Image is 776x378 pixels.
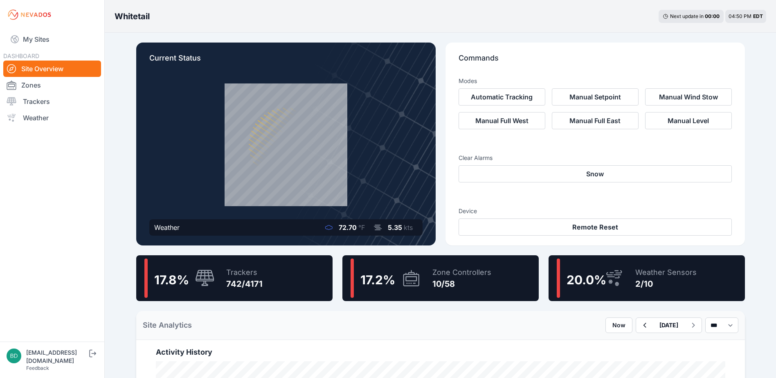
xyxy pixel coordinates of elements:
[136,255,333,301] a: 17.8%Trackers742/4171
[635,278,697,290] div: 2/10
[459,165,732,182] button: Snow
[7,349,21,363] img: bdrury@prim.com
[115,6,150,27] nav: Breadcrumb
[729,13,751,19] span: 04:50 PM
[404,223,413,232] span: kts
[432,267,491,278] div: Zone Controllers
[26,365,49,371] a: Feedback
[156,346,725,358] h2: Activity History
[459,154,732,162] h3: Clear Alarms
[552,88,639,106] button: Manual Setpoint
[459,112,545,129] button: Manual Full West
[358,223,365,232] span: °F
[3,52,39,59] span: DASHBOARD
[705,13,720,20] div: 00 : 00
[459,218,732,236] button: Remote Reset
[653,318,685,333] button: [DATE]
[670,13,704,19] span: Next update in
[154,223,180,232] div: Weather
[154,272,189,287] span: 17.8 %
[605,317,632,333] button: Now
[635,267,697,278] div: Weather Sensors
[226,267,263,278] div: Trackers
[226,278,263,290] div: 742/4171
[552,112,639,129] button: Manual Full East
[7,8,52,21] img: Nevados
[388,223,402,232] span: 5.35
[753,13,763,19] span: EDT
[143,319,192,331] h2: Site Analytics
[459,207,732,215] h3: Device
[459,88,545,106] button: Automatic Tracking
[339,223,357,232] span: 72.70
[342,255,539,301] a: 17.2%Zone Controllers10/58
[549,255,745,301] a: 20.0%Weather Sensors2/10
[3,93,101,110] a: Trackers
[3,110,101,126] a: Weather
[567,272,606,287] span: 20.0 %
[645,112,732,129] button: Manual Level
[3,29,101,49] a: My Sites
[645,88,732,106] button: Manual Wind Stow
[459,52,732,70] p: Commands
[360,272,395,287] span: 17.2 %
[149,52,423,70] p: Current Status
[432,278,491,290] div: 10/58
[115,11,150,22] h3: Whitetail
[459,77,477,85] h3: Modes
[3,77,101,93] a: Zones
[3,61,101,77] a: Site Overview
[26,349,88,365] div: [EMAIL_ADDRESS][DOMAIN_NAME]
